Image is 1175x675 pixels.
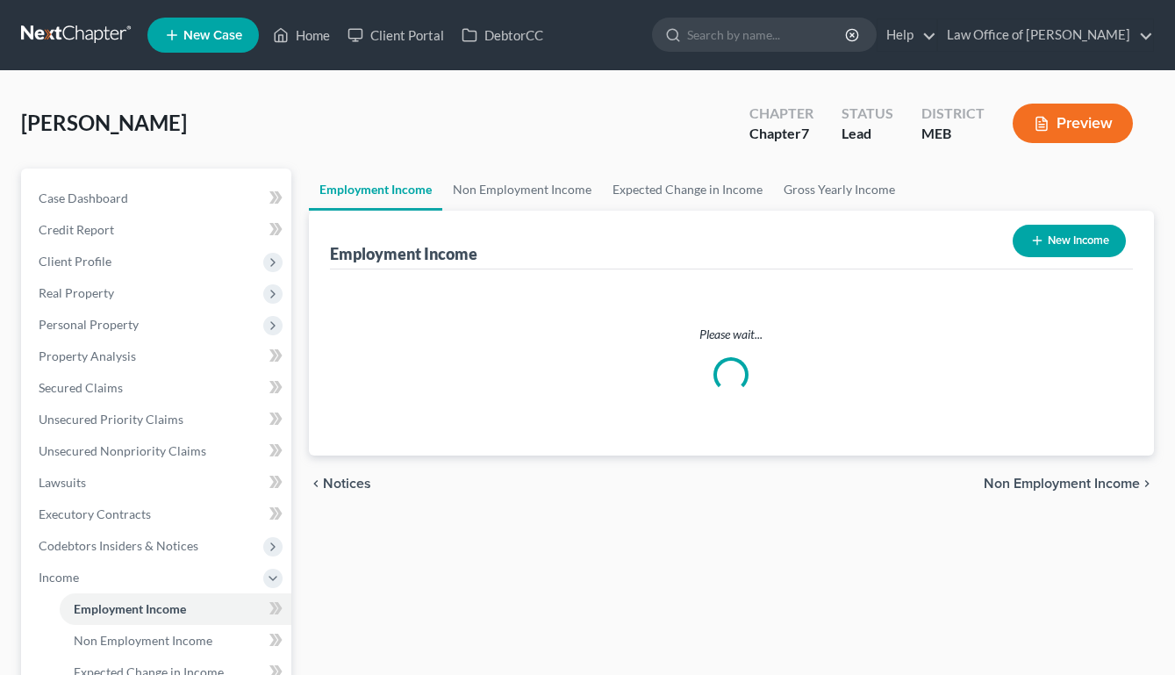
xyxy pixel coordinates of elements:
span: New Case [183,29,242,42]
span: Notices [323,477,371,491]
span: Credit Report [39,222,114,237]
div: MEB [921,124,985,144]
div: Chapter [749,104,813,124]
a: Home [264,19,339,51]
i: chevron_right [1140,477,1154,491]
span: Non Employment Income [74,633,212,648]
a: Non Employment Income [442,169,602,211]
span: Unsecured Nonpriority Claims [39,443,206,458]
a: Unsecured Nonpriority Claims [25,435,291,467]
span: [PERSON_NAME] [21,110,187,135]
a: Lawsuits [25,467,291,499]
p: Please wait... [344,326,1119,343]
span: Non Employment Income [984,477,1140,491]
span: 7 [801,125,809,141]
span: Unsecured Priority Claims [39,412,183,427]
a: Client Portal [339,19,453,51]
span: Personal Property [39,317,139,332]
a: Employment Income [309,169,442,211]
a: DebtorCC [453,19,552,51]
button: Preview [1013,104,1133,143]
a: Executory Contracts [25,499,291,530]
a: Gross Yearly Income [773,169,906,211]
div: Status [842,104,893,124]
a: Employment Income [60,593,291,625]
div: Chapter [749,124,813,144]
i: chevron_left [309,477,323,491]
span: Secured Claims [39,380,123,395]
a: Property Analysis [25,341,291,372]
div: Employment Income [330,243,477,264]
span: Employment Income [74,601,186,616]
span: Property Analysis [39,348,136,363]
div: District [921,104,985,124]
a: Secured Claims [25,372,291,404]
input: Search by name... [687,18,848,51]
span: Lawsuits [39,475,86,490]
a: Expected Change in Income [602,169,773,211]
a: Unsecured Priority Claims [25,404,291,435]
button: New Income [1013,225,1126,257]
div: Lead [842,124,893,144]
span: Client Profile [39,254,111,269]
span: Case Dashboard [39,190,128,205]
span: Income [39,570,79,585]
span: Real Property [39,285,114,300]
a: Law Office of [PERSON_NAME] [938,19,1153,51]
a: Case Dashboard [25,183,291,214]
a: Credit Report [25,214,291,246]
a: Non Employment Income [60,625,291,657]
span: Codebtors Insiders & Notices [39,538,198,553]
span: Executory Contracts [39,506,151,521]
button: Non Employment Income chevron_right [984,477,1154,491]
a: Help [878,19,936,51]
button: chevron_left Notices [309,477,371,491]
